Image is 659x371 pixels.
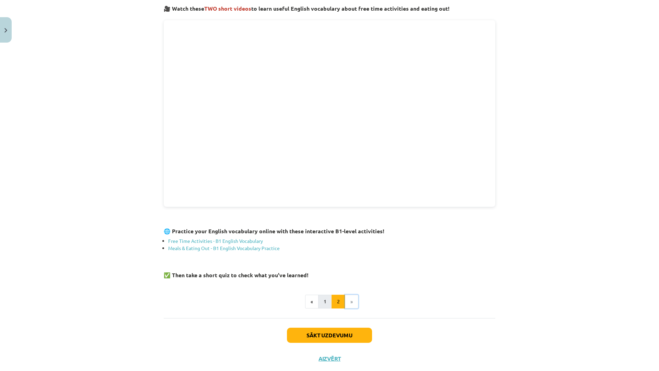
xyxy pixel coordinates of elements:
strong: 🎥 Watch these to learn useful English vocabulary about free time activities and eating out! [164,5,450,12]
a: Meals & Eating Out - B1 English Vocabulary Practice [168,245,280,251]
strong: 🌐 Practice your English vocabulary online with these interactive B1-level activities! [164,227,384,235]
button: 1 [318,295,332,308]
span: TWO short videos [204,5,251,12]
strong: ✅ Then take a short quiz to check what you've learned! [164,271,309,279]
button: 2 [332,295,345,308]
a: Free Time Activities - B1 English Vocabulary [168,238,263,244]
button: Sākt uzdevumu [287,328,372,343]
button: « [305,295,319,308]
nav: Page navigation example [164,295,495,308]
img: icon-close-lesson-0947bae3869378f0d4975bcd49f059093ad1ed9edebbc8119c70593378902aed.svg [4,28,7,33]
button: Aizvērt [316,355,343,362]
